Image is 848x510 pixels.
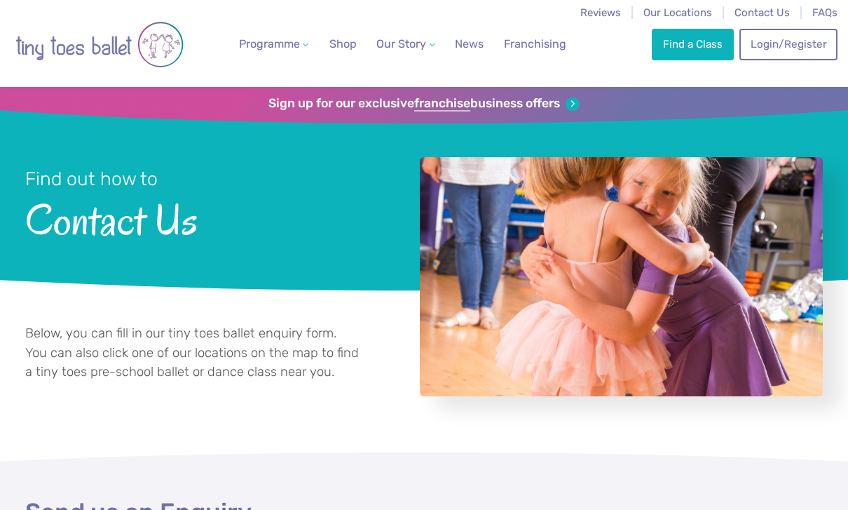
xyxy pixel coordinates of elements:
[414,96,470,112] strong: franchise
[233,30,315,58] a: Programme
[652,29,733,60] a: Find a Class
[25,192,384,243] span: Contact Us
[449,30,489,58] a: News
[329,37,357,51] span: Shop
[498,30,572,58] a: Franchising
[739,29,837,60] a: Login/Register
[268,96,579,112] a: Sign up for our exclusivefranchisebusiness offers
[324,30,362,58] a: Shop
[504,37,566,51] span: Franchising
[734,6,790,19] a: Contact Us
[25,168,158,190] small: Find out how to
[643,6,712,19] a: Our Locations
[15,9,184,80] img: tiny toes ballet
[371,30,441,58] a: Our Story
[376,37,426,51] span: Our Story
[580,6,621,19] a: Reviews
[25,324,360,382] p: Below, you can fill in our tiny toes ballet enquiry form. You can also click one of our locations...
[239,37,300,51] span: Programme
[812,6,837,19] a: FAQs
[455,37,484,51] span: News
